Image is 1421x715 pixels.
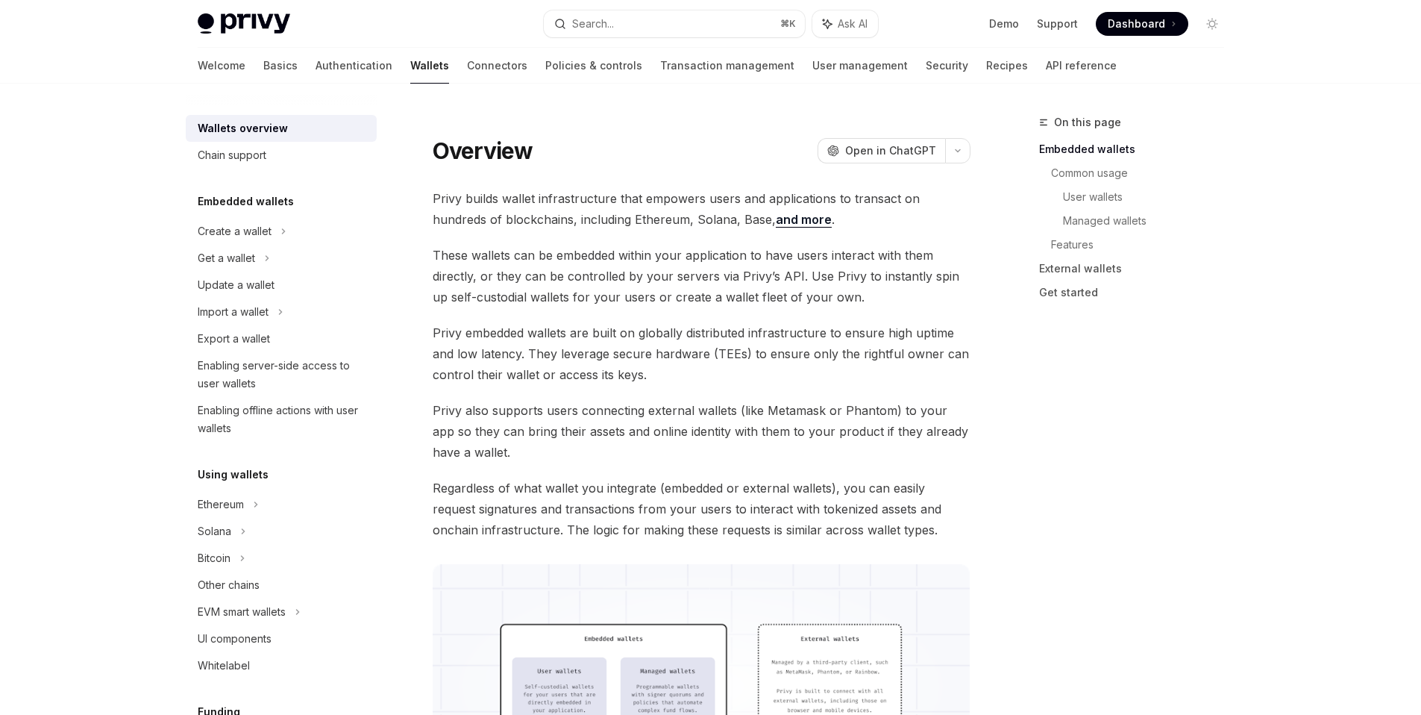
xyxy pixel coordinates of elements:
a: Common usage [1051,161,1236,185]
button: Ask AI [812,10,878,37]
a: Wallets overview [186,115,377,142]
div: Ethereum [198,496,244,513]
div: Enabling offline actions with user wallets [198,402,368,437]
div: Export a wallet [198,330,270,348]
a: Other chains [186,572,377,599]
span: Regardless of what wallet you integrate (embedded or external wallets), you can easily request si... [433,478,970,540]
a: Chain support [186,142,377,169]
span: Privy also supports users connecting external wallets (like Metamask or Phantom) to your app so t... [433,400,970,463]
div: Whitelabel [198,657,250,675]
a: API reference [1046,48,1117,84]
span: ⌘ K [780,18,796,30]
div: Solana [198,522,231,540]
a: Features [1051,233,1236,257]
a: External wallets [1039,257,1236,281]
a: Connectors [467,48,527,84]
a: Enabling server-side access to user wallets [186,352,377,397]
a: Enabling offline actions with user wallets [186,397,377,442]
a: Dashboard [1096,12,1188,36]
a: Basics [263,48,298,84]
a: User wallets [1063,185,1236,209]
h5: Embedded wallets [198,193,294,210]
div: Search... [572,15,614,33]
span: Privy builds wallet infrastructure that empowers users and applications to transact on hundreds o... [433,188,970,230]
a: Support [1037,16,1078,31]
h1: Overview [433,137,533,164]
a: User management [812,48,908,84]
a: Wallets [410,48,449,84]
div: Other chains [198,576,260,594]
a: Whitelabel [186,652,377,679]
a: Recipes [986,48,1028,84]
div: Chain support [198,146,266,164]
a: Policies & controls [545,48,642,84]
a: Update a wallet [186,272,377,299]
div: Get a wallet [198,249,255,267]
a: Authentication [316,48,392,84]
a: and more [776,212,832,228]
div: Enabling server-side access to user wallets [198,357,368,393]
button: Toggle dark mode [1200,12,1224,36]
span: On this page [1054,113,1121,131]
a: Transaction management [660,48,794,84]
div: EVM smart wallets [198,603,286,621]
button: Search...⌘K [544,10,805,37]
div: UI components [198,630,272,648]
a: UI components [186,625,377,652]
a: Get started [1039,281,1236,305]
a: Export a wallet [186,325,377,352]
img: light logo [198,13,290,34]
div: Bitcoin [198,549,230,567]
div: Import a wallet [198,303,269,321]
div: Create a wallet [198,222,272,240]
a: Managed wallets [1063,209,1236,233]
div: Update a wallet [198,276,275,294]
h5: Using wallets [198,466,269,484]
span: These wallets can be embedded within your application to have users interact with them directly, ... [433,245,970,307]
span: Ask AI [838,16,868,31]
button: Open in ChatGPT [818,138,945,163]
span: Privy embedded wallets are built on globally distributed infrastructure to ensure high uptime and... [433,322,970,385]
a: Welcome [198,48,245,84]
span: Dashboard [1108,16,1165,31]
a: Demo [989,16,1019,31]
a: Embedded wallets [1039,137,1236,161]
a: Security [926,48,968,84]
div: Wallets overview [198,119,288,137]
span: Open in ChatGPT [845,143,936,158]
